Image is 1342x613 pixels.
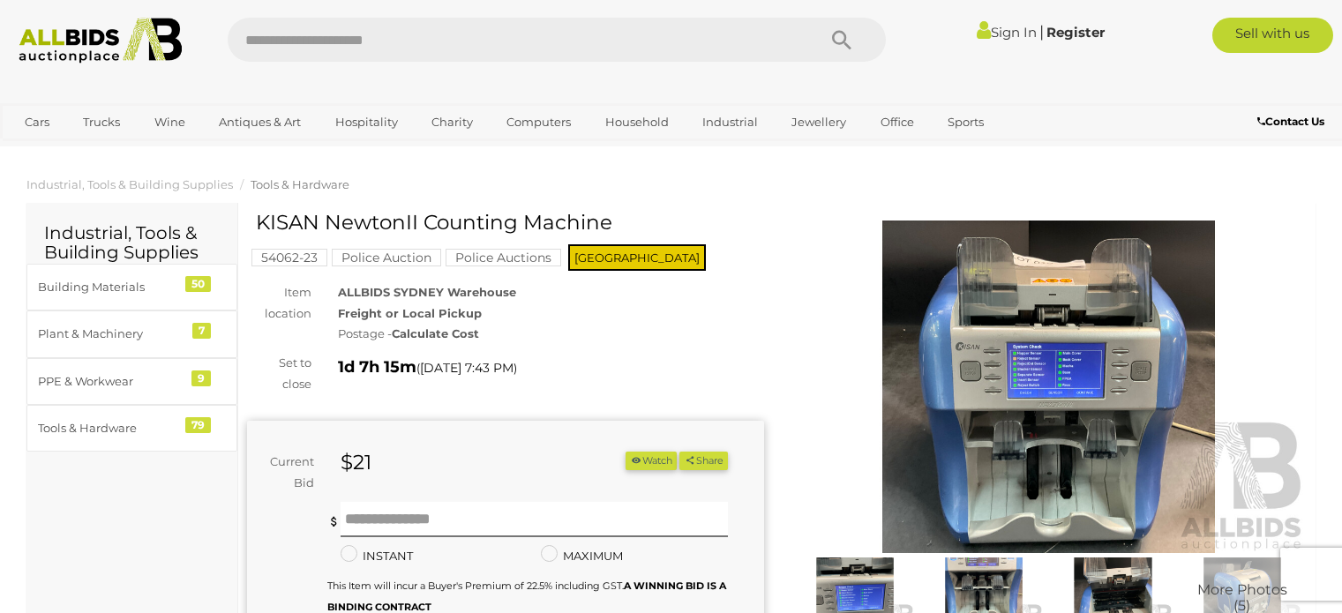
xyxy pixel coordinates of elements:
[338,357,416,377] strong: 1d 7h 15m
[691,108,769,137] a: Industrial
[44,223,220,262] h2: Industrial, Tools & Building Supplies
[207,108,312,137] a: Antiques & Art
[679,452,728,470] button: Share
[38,277,184,297] div: Building Materials
[338,324,764,344] div: Postage -
[324,108,409,137] a: Hospitality
[332,249,441,266] mark: Police Auction
[1046,24,1105,41] a: Register
[791,221,1308,553] img: KISAN NewtonII Counting Machine
[626,452,677,470] li: Watch this item
[38,418,184,438] div: Tools & Hardware
[191,370,211,386] div: 9
[251,249,327,266] mark: 54062-23
[341,450,371,475] strong: $21
[541,546,623,566] label: MAXIMUM
[338,306,482,320] strong: Freight or Local Pickup
[594,108,680,137] a: Household
[234,282,325,324] div: Item location
[251,177,349,191] a: Tools & Hardware
[1257,115,1324,128] b: Contact Us
[26,310,237,357] a: Plant & Machinery 7
[1197,582,1287,613] span: More Photos (5)
[26,405,237,452] a: Tools & Hardware 79
[420,108,484,137] a: Charity
[977,24,1037,41] a: Sign In
[71,108,131,137] a: Trucks
[256,212,760,234] h1: KISAN NewtonII Counting Machine
[185,417,211,433] div: 79
[234,353,325,394] div: Set to close
[192,323,211,339] div: 7
[798,18,886,62] button: Search
[185,276,211,292] div: 50
[26,358,237,405] a: PPE & Workwear 9
[38,371,184,392] div: PPE & Workwear
[327,579,726,612] b: A WINNING BID IS A BINDING CONTRACT
[10,18,191,64] img: Allbids.com.au
[341,546,413,566] label: INSTANT
[38,324,184,344] div: Plant & Machinery
[869,108,926,137] a: Office
[247,452,327,493] div: Current Bid
[26,264,237,310] a: Building Materials 50
[332,250,441,265] a: Police Auction
[338,285,516,299] strong: ALLBIDS SYDNEY Warehouse
[1212,18,1333,53] a: Sell with us
[416,361,517,375] span: ( )
[13,108,61,137] a: Cars
[626,452,677,470] button: Watch
[143,108,197,137] a: Wine
[251,250,327,265] a: 54062-23
[495,108,582,137] a: Computers
[13,137,161,166] a: [GEOGRAPHIC_DATA]
[446,250,561,265] a: Police Auctions
[1039,22,1044,41] span: |
[420,360,514,376] span: [DATE] 7:43 PM
[1257,112,1329,131] a: Contact Us
[446,249,561,266] mark: Police Auctions
[392,326,479,340] strong: Calculate Cost
[936,108,995,137] a: Sports
[26,177,233,191] a: Industrial, Tools & Building Supplies
[780,108,858,137] a: Jewellery
[327,579,726,612] small: This Item will incur a Buyer's Premium of 22.5% including GST.
[568,244,706,271] span: [GEOGRAPHIC_DATA]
